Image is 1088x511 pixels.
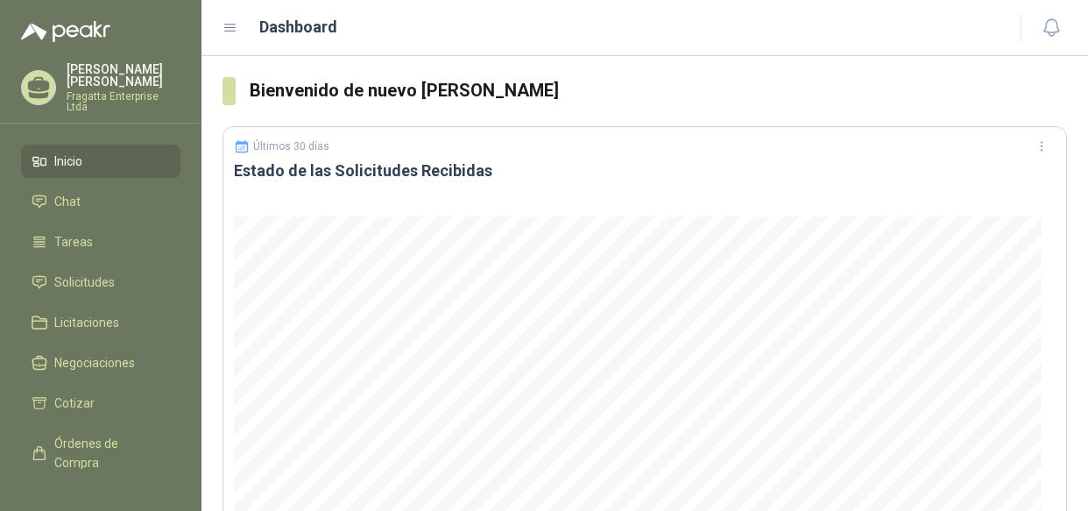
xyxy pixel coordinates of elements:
[54,394,95,413] span: Cotizar
[21,346,180,380] a: Negociaciones
[21,145,180,178] a: Inicio
[54,192,81,211] span: Chat
[54,353,135,373] span: Negociaciones
[21,225,180,259] a: Tareas
[54,152,82,171] span: Inicio
[54,434,164,472] span: Órdenes de Compra
[21,387,180,420] a: Cotizar
[54,232,93,252] span: Tareas
[54,313,119,332] span: Licitaciones
[21,21,110,42] img: Logo peakr
[67,63,180,88] p: [PERSON_NAME] [PERSON_NAME]
[21,306,180,339] a: Licitaciones
[259,15,337,39] h1: Dashboard
[21,185,180,218] a: Chat
[54,273,115,292] span: Solicitudes
[253,140,329,153] p: Últimos 30 días
[234,160,1056,181] h3: Estado de las Solicitudes Recibidas
[21,266,180,299] a: Solicitudes
[250,77,1067,104] h3: Bienvenido de nuevo [PERSON_NAME]
[21,427,180,479] a: Órdenes de Compra
[67,91,180,112] p: Fragatta Enterprise Ltda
